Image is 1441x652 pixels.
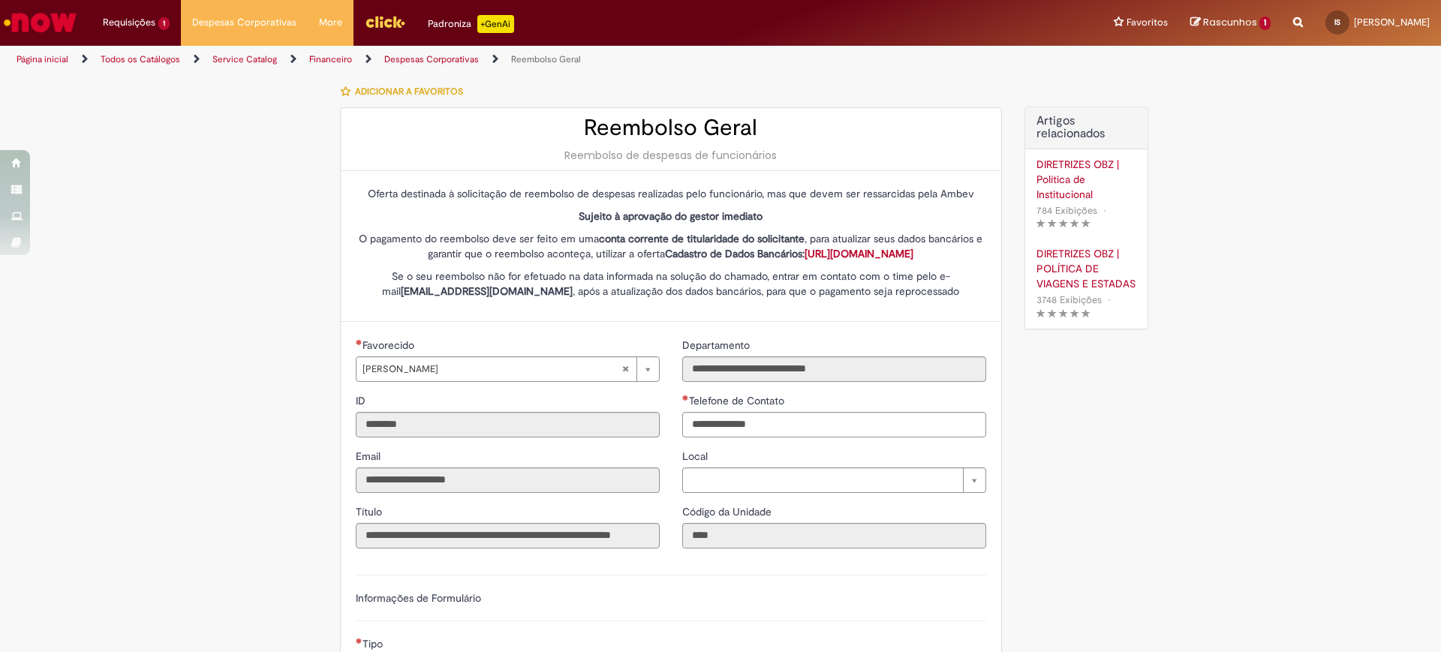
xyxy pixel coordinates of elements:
[682,395,689,401] span: Obrigatório Preenchido
[511,53,581,65] a: Reembolso Geral
[363,338,417,352] span: Necessários - Favorecido
[1036,293,1102,306] span: 3748 Exibições
[363,357,621,381] span: [PERSON_NAME]
[356,186,986,201] p: Oferta destinada à solicitação de reembolso de despesas realizadas pelo funcionário, mas que deve...
[665,247,913,260] strong: Cadastro de Dados Bancários:
[401,284,573,298] strong: [EMAIL_ADDRESS][DOMAIN_NAME]
[356,638,363,644] span: Necessários
[682,505,775,518] span: Somente leitura - Código da Unidade
[579,209,763,223] strong: Sujeito à aprovação do gestor imediato
[356,394,369,407] span: Somente leitura - ID
[356,591,481,605] label: Informações de Formulário
[614,357,636,381] abbr: Limpar campo Favorecido
[356,449,384,463] span: Somente leitura - Email
[1036,204,1097,217] span: 784 Exibições
[599,232,805,245] strong: conta corrente de titularidade do solicitante
[682,356,986,382] input: Departamento
[356,231,986,261] p: O pagamento do reembolso deve ser feito em uma , para atualizar seus dados bancários e garantir q...
[309,53,352,65] a: Financeiro
[428,15,514,33] div: Padroniza
[384,53,479,65] a: Despesas Corporativas
[682,504,775,519] label: Somente leitura - Código da Unidade
[689,394,787,407] span: Telefone de Contato
[365,11,405,33] img: click_logo_yellow_360x200.png
[682,412,986,437] input: Telefone de Contato
[356,148,986,163] div: Reembolso de despesas de funcionários
[1259,17,1271,30] span: 1
[356,269,986,299] p: Se o seu reembolso não for efetuado na data informada na solução do chamado, entrar em contato co...
[1190,16,1271,30] a: Rascunhos
[340,76,471,107] button: Adicionar a Favoritos
[1100,200,1109,221] span: •
[682,338,753,353] label: Somente leitura - Departamento
[356,449,384,464] label: Somente leitura - Email
[356,116,986,140] h2: Reembolso Geral
[1203,15,1257,29] span: Rascunhos
[477,15,514,33] p: +GenAi
[192,15,296,30] span: Despesas Corporativas
[682,449,711,463] span: Local
[356,339,363,345] span: Obrigatório Preenchido
[11,46,949,74] ul: Trilhas de página
[682,523,986,548] input: Código da Unidade
[363,637,386,650] span: Tipo
[356,504,385,519] label: Somente leitura - Título
[158,17,170,30] span: 1
[356,412,660,437] input: ID
[356,393,369,408] label: Somente leitura - ID
[212,53,277,65] a: Service Catalog
[356,523,660,548] input: Título
[1127,15,1168,30] span: Favoritos
[1105,290,1114,310] span: •
[1036,115,1136,141] h3: Artigos relacionados
[17,53,68,65] a: Página inicial
[1354,16,1430,29] span: [PERSON_NAME]
[2,8,79,38] img: ServiceNow
[1334,17,1340,27] span: IS
[1036,246,1136,291] a: DIRETRIZES OBZ | POLÍTICA DE VIAGENS E ESTADAS
[356,356,660,382] a: [PERSON_NAME]Limpar campo Favorecido
[805,247,913,260] a: [URL][DOMAIN_NAME]
[1036,157,1136,202] a: DIRETRIZES OBZ | Política de Institucional
[682,338,753,352] span: Somente leitura - Departamento
[355,86,463,98] span: Adicionar a Favoritos
[356,505,385,518] span: Somente leitura - Título
[319,15,342,30] span: More
[682,467,986,493] a: Limpar campo Local
[356,467,660,493] input: Email
[101,53,180,65] a: Todos os Catálogos
[103,15,155,30] span: Requisições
